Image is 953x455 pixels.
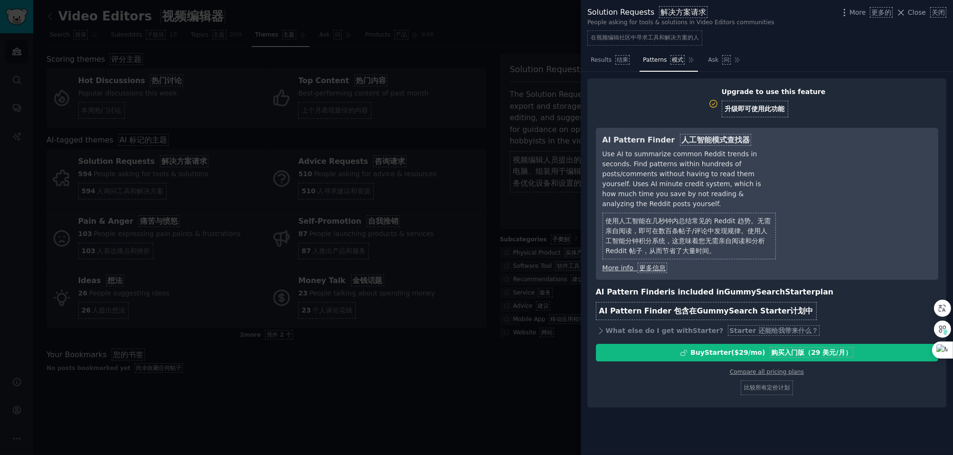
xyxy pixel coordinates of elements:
span: GummySearch Starter [724,287,815,296]
font: 使用人工智能在几秒钟内总结常见的 Reddit 趋势。无需亲自阅读，即可在数百条帖子/评论中发现规律。使用人工智能分钟积分系统，这意味着您无需亲自阅读和分析 Reddit 帖子，从而节省了大量时间。 [606,217,771,255]
font: 在视频编辑社区中寻求工具和解决方案的人 [591,34,699,41]
span: GummySearch Starter [697,306,791,315]
h3: AI Pattern Finder is included in plan [596,286,938,324]
div: Use AI to summarize common Reddit trends in seconds. Find patterns within hundreds of posts/comme... [603,149,776,263]
a: Ask 问 [705,53,744,72]
span: Results [591,56,630,65]
font: 比较所有定价计划 [744,384,790,391]
button: Close 关闭 [896,8,946,18]
font: 模式 [672,57,683,63]
div: What else do I get with Starter ? [596,324,938,337]
span: More [849,8,893,18]
span: Close [908,8,946,18]
a: More info 更多信息 [603,263,667,273]
div: Buy Starter ($ 29 /mo ) [690,348,853,358]
button: BuyStarter($29/mo) 购买入门版（29 美元/月） [596,344,938,361]
a: Patterns 模式 [640,53,698,72]
font: AI Pattern Finder 包含在 计划中 [599,306,813,315]
font: 关闭 [932,9,945,16]
font: 更多信息 [639,264,666,272]
a: Compare all pricing plans比较所有定价计划 [730,369,804,391]
button: More 更多的 [840,8,893,18]
span: Ask [708,56,731,65]
a: Results 结果 [587,53,633,72]
font: Starter 还能给我带来什么？ [729,327,818,334]
iframe: YouTube video player [789,134,932,206]
font: 购买入门版（29 美元/月） [771,349,851,356]
font: 问 [724,57,729,63]
span: Patterns [643,56,685,65]
font: 升级即可使用此功能 [725,105,785,113]
h3: AI Pattern Finder [603,134,776,146]
font: 解决方案请求 [660,8,706,17]
font: 结果 [617,57,628,63]
font: 人工智能模式查找器 [681,135,750,144]
font: 更多的 [871,9,891,16]
div: People asking for tools & solutions in Video Editors communities [587,19,774,49]
div: Upgrade to use this feature [722,87,826,121]
div: Solution Requests [587,7,774,19]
